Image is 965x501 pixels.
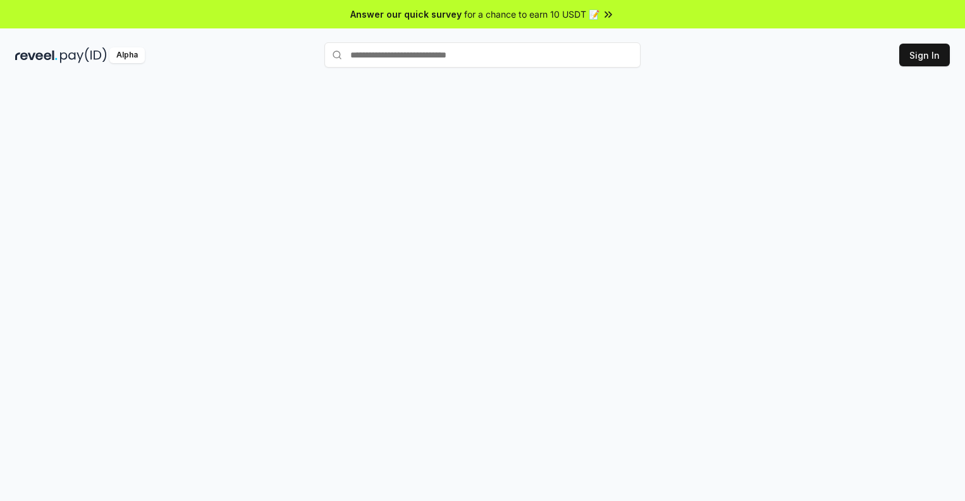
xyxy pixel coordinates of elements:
[109,47,145,63] div: Alpha
[350,8,462,21] span: Answer our quick survey
[60,47,107,63] img: pay_id
[464,8,599,21] span: for a chance to earn 10 USDT 📝
[899,44,950,66] button: Sign In
[15,47,58,63] img: reveel_dark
